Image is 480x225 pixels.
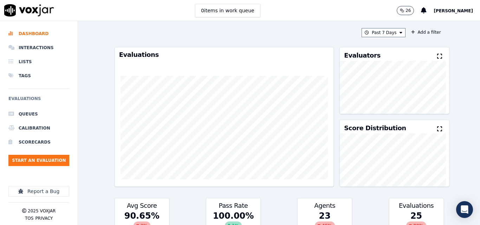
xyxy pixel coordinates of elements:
[35,216,53,221] button: Privacy
[4,4,54,16] img: voxjar logo
[456,201,473,218] div: Open Intercom Messenger
[8,186,69,197] button: Report a Bug
[8,155,69,166] button: Start an Evaluation
[302,203,348,209] h3: Agents
[406,8,411,13] p: 26
[8,69,69,83] a: Tags
[210,203,256,209] h3: Pass Rate
[8,94,69,107] h6: Evaluations
[8,135,69,149] a: Scorecards
[408,28,444,37] button: Add a filter
[8,27,69,41] a: Dashboard
[397,6,414,15] button: 26
[344,125,406,131] h3: Score Distribution
[344,52,380,59] h3: Evaluators
[119,203,165,209] h3: Avg Score
[195,4,260,17] button: 0items in work queue
[8,41,69,55] a: Interactions
[119,52,330,58] h3: Evaluations
[434,6,480,15] button: [PERSON_NAME]
[434,8,473,13] span: [PERSON_NAME]
[394,203,439,209] h3: Evaluations
[397,6,421,15] button: 26
[28,208,56,214] p: 2025 Voxjar
[8,107,69,121] a: Queues
[25,216,33,221] button: TOS
[8,121,69,135] a: Calibration
[8,55,69,69] a: Lists
[362,28,405,37] button: Past 7 Days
